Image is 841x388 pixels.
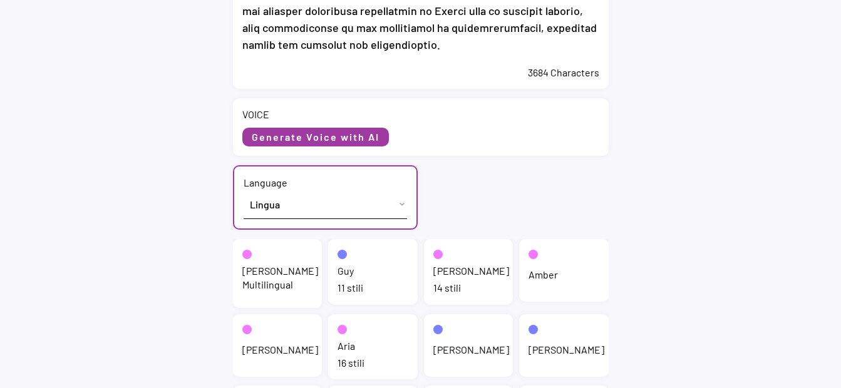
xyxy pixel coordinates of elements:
div: [PERSON_NAME] [529,343,604,357]
div: 16 stili [338,356,408,370]
div: 14 stili [433,281,504,295]
div: Amber [529,268,558,282]
div: Aria [338,339,355,353]
div: [PERSON_NAME] Multilingual [242,264,318,292]
div: [PERSON_NAME] [242,343,318,357]
div: Guy [338,264,354,278]
div: [PERSON_NAME] [433,264,509,278]
div: Language [244,176,287,190]
div: VOICE [242,108,269,121]
button: Generate Voice with AI [242,128,389,146]
div: 3684 Characters [242,66,599,79]
div: 11 stili [338,281,408,295]
div: [PERSON_NAME] [433,343,509,357]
